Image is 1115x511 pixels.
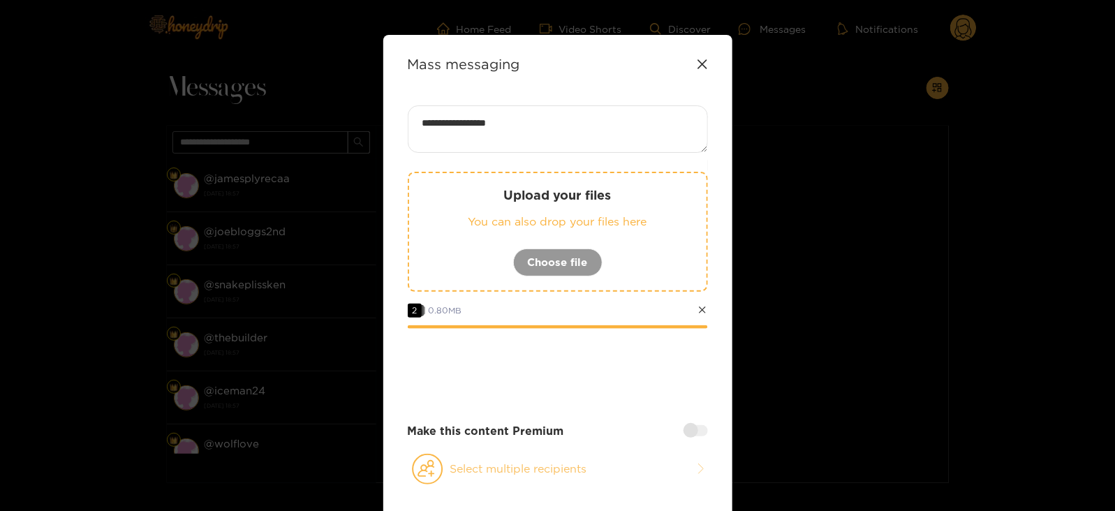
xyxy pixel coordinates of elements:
button: Choose file [513,249,603,276]
p: You can also drop your files here [437,214,679,230]
strong: Make this content Premium [408,423,564,439]
strong: Mass messaging [408,56,520,72]
span: 0.80 MB [429,306,462,315]
button: Select multiple recipients [408,453,708,485]
span: 2 [408,304,422,318]
p: Upload your files [437,187,679,203]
